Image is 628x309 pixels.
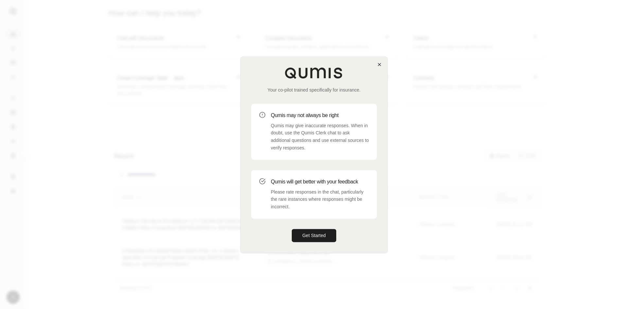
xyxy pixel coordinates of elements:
[285,67,343,79] img: Qumis Logo
[271,188,369,211] p: Please rate responses in the chat, particularly the rare instances where responses might be incor...
[271,122,369,152] p: Qumis may give inaccurate responses. When in doubt, use the Qumis Clerk chat to ask additional qu...
[292,229,336,242] button: Get Started
[271,178,369,186] h3: Qumis will get better with your feedback
[271,112,369,119] h3: Qumis may not always be right
[251,87,377,93] p: Your co-pilot trained specifically for insurance.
